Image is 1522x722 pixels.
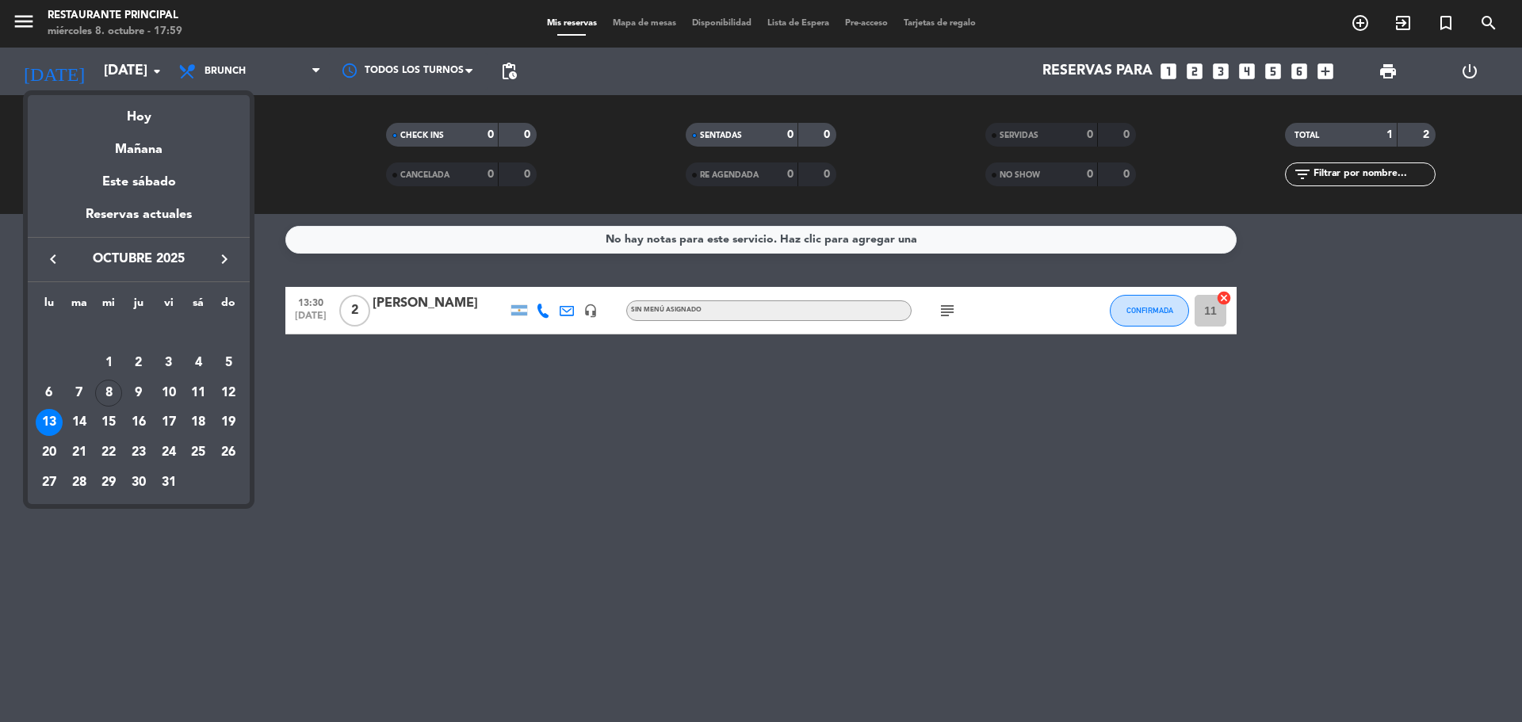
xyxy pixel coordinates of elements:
div: 8 [95,380,122,407]
div: 23 [125,439,152,466]
td: 5 de octubre de 2025 [213,348,243,378]
div: 1 [95,350,122,376]
th: jueves [124,294,154,319]
td: 24 de octubre de 2025 [154,437,184,468]
div: 17 [155,409,182,436]
td: 29 de octubre de 2025 [94,468,124,498]
div: 2 [125,350,152,376]
div: 9 [125,380,152,407]
div: 30 [125,469,152,496]
th: domingo [213,294,243,319]
td: 18 de octubre de 2025 [184,407,214,437]
th: lunes [34,294,64,319]
div: 4 [185,350,212,376]
th: viernes [154,294,184,319]
td: 2 de octubre de 2025 [124,348,154,378]
div: 3 [155,350,182,376]
div: 13 [36,409,63,436]
button: keyboard_arrow_right [210,249,239,269]
td: 6 de octubre de 2025 [34,378,64,408]
td: 1 de octubre de 2025 [94,348,124,378]
div: 14 [66,409,93,436]
td: 7 de octubre de 2025 [64,378,94,408]
td: 4 de octubre de 2025 [184,348,214,378]
div: Este sábado [28,160,250,204]
td: 14 de octubre de 2025 [64,407,94,437]
div: 31 [155,469,182,496]
td: 26 de octubre de 2025 [213,437,243,468]
th: miércoles [94,294,124,319]
div: 6 [36,380,63,407]
td: OCT. [34,318,243,348]
td: 20 de octubre de 2025 [34,437,64,468]
div: 22 [95,439,122,466]
td: 12 de octubre de 2025 [213,378,243,408]
td: 17 de octubre de 2025 [154,407,184,437]
td: 30 de octubre de 2025 [124,468,154,498]
td: 13 de octubre de 2025 [34,407,64,437]
td: 15 de octubre de 2025 [94,407,124,437]
div: 18 [185,409,212,436]
td: 3 de octubre de 2025 [154,348,184,378]
td: 22 de octubre de 2025 [94,437,124,468]
i: keyboard_arrow_right [215,250,234,269]
td: 11 de octubre de 2025 [184,378,214,408]
td: 27 de octubre de 2025 [34,468,64,498]
td: 19 de octubre de 2025 [213,407,243,437]
td: 10 de octubre de 2025 [154,378,184,408]
td: 25 de octubre de 2025 [184,437,214,468]
div: Reservas actuales [28,204,250,237]
td: 31 de octubre de 2025 [154,468,184,498]
i: keyboard_arrow_left [44,250,63,269]
button: keyboard_arrow_left [39,249,67,269]
th: martes [64,294,94,319]
td: 9 de octubre de 2025 [124,378,154,408]
div: 10 [155,380,182,407]
td: 28 de octubre de 2025 [64,468,94,498]
div: 16 [125,409,152,436]
div: 19 [215,409,242,436]
div: 25 [185,439,212,466]
div: 27 [36,469,63,496]
div: 11 [185,380,212,407]
div: 20 [36,439,63,466]
td: 23 de octubre de 2025 [124,437,154,468]
div: 7 [66,380,93,407]
th: sábado [184,294,214,319]
div: Hoy [28,95,250,128]
td: 21 de octubre de 2025 [64,437,94,468]
div: 15 [95,409,122,436]
div: Mañana [28,128,250,160]
span: octubre 2025 [67,249,210,269]
div: 5 [215,350,242,376]
td: 8 de octubre de 2025 [94,378,124,408]
div: 28 [66,469,93,496]
div: 21 [66,439,93,466]
div: 29 [95,469,122,496]
div: 12 [215,380,242,407]
td: 16 de octubre de 2025 [124,407,154,437]
div: 26 [215,439,242,466]
div: 24 [155,439,182,466]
